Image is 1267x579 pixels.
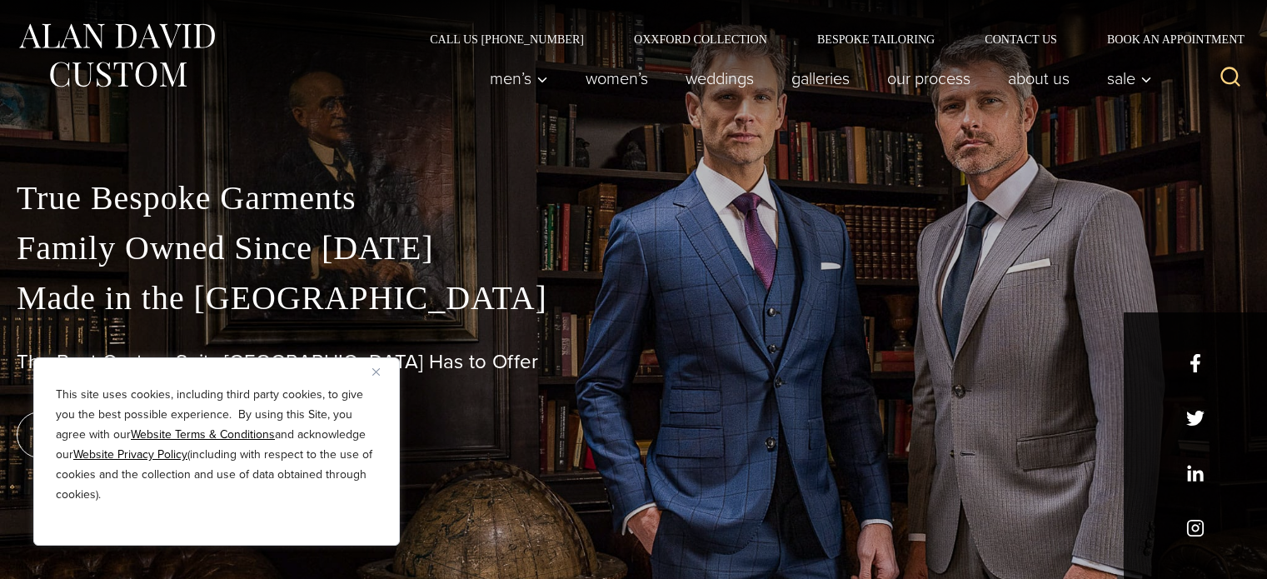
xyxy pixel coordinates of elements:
[17,18,217,92] img: Alan David Custom
[1210,58,1250,98] button: View Search Form
[667,62,773,95] a: weddings
[405,33,609,45] a: Call Us [PHONE_NUMBER]
[960,33,1082,45] a: Contact Us
[773,62,869,95] a: Galleries
[1107,70,1152,87] span: Sale
[490,70,548,87] span: Men’s
[73,446,187,463] a: Website Privacy Policy
[471,62,1161,95] nav: Primary Navigation
[567,62,667,95] a: Women’s
[17,173,1250,323] p: True Bespoke Garments Family Owned Since [DATE] Made in the [GEOGRAPHIC_DATA]
[609,33,792,45] a: Oxxford Collection
[405,33,1250,45] nav: Secondary Navigation
[131,426,275,443] a: Website Terms & Conditions
[56,385,377,505] p: This site uses cookies, including third party cookies, to give you the best possible experience. ...
[372,362,392,382] button: Close
[17,412,250,458] a: book an appointment
[869,62,990,95] a: Our Process
[792,33,960,45] a: Bespoke Tailoring
[1082,33,1250,45] a: Book an Appointment
[990,62,1089,95] a: About Us
[17,350,1250,374] h1: The Best Custom Suits [GEOGRAPHIC_DATA] Has to Offer
[372,368,380,376] img: Close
